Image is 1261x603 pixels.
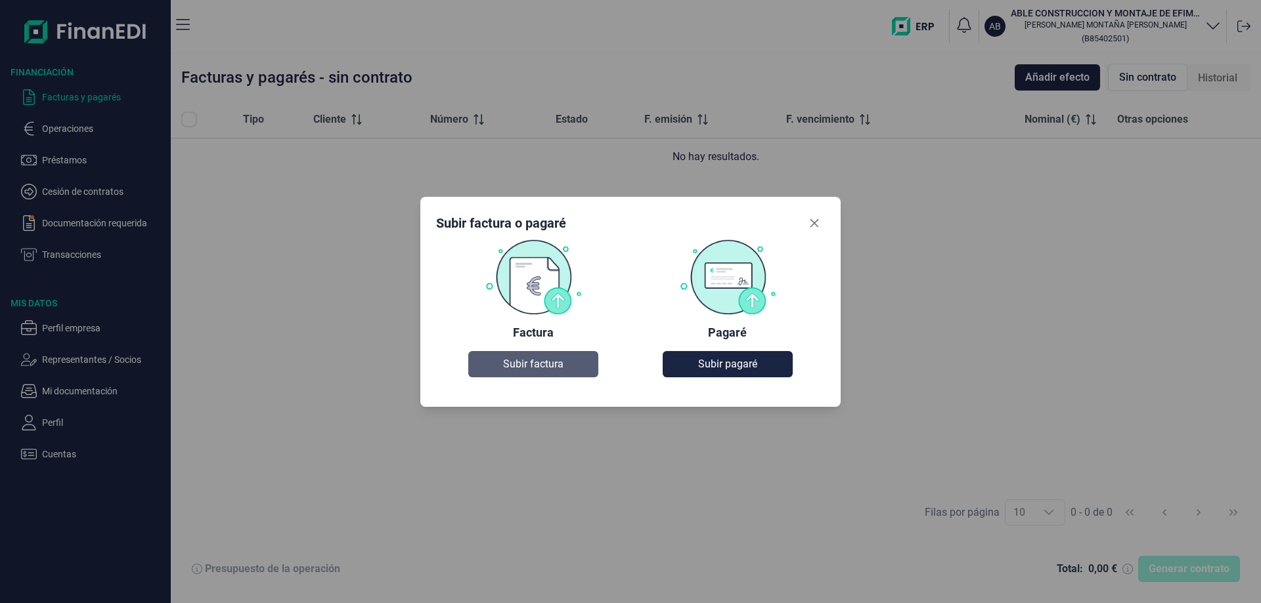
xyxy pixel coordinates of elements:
span: Subir factura [503,356,564,372]
button: Subir pagaré [663,351,792,377]
button: Subir factura [468,351,598,377]
div: Subir factura o pagaré [436,214,566,232]
img: Pagaré [679,239,776,315]
div: Factura [513,325,554,341]
button: Close [804,213,825,234]
span: Subir pagaré [698,356,757,372]
div: Pagaré [708,325,747,341]
img: Factura [485,239,582,315]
